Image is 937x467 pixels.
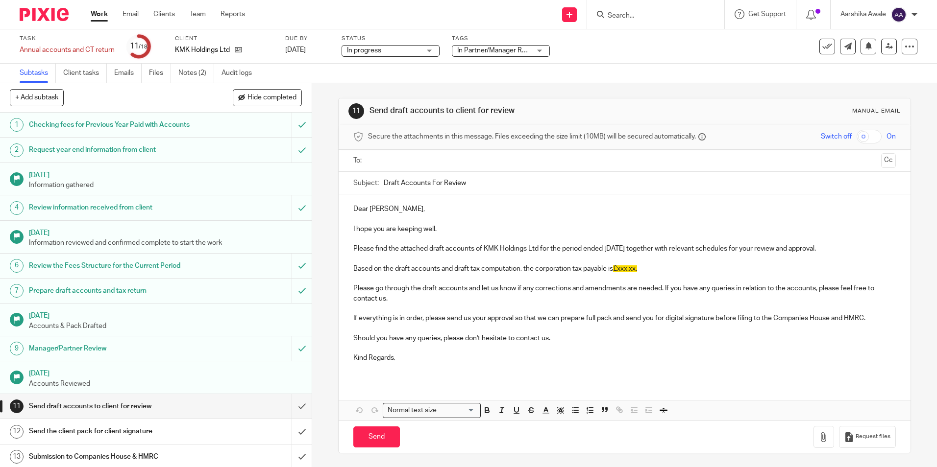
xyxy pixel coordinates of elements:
[285,35,329,43] label: Due by
[63,64,107,83] a: Client tasks
[821,132,852,141] span: Switch off
[114,64,142,83] a: Emails
[285,47,306,53] span: [DATE]
[139,44,148,49] small: /18
[222,64,259,83] a: Audit logs
[353,333,895,343] p: Should you have any queries, please don't hesitate to contact us.
[10,450,24,464] div: 13
[130,41,148,52] div: 11
[353,156,364,165] label: To:
[29,424,197,439] h1: Send the client pack for client signature
[153,9,175,19] a: Clients
[233,89,302,106] button: Hide completed
[221,9,245,19] a: Reports
[10,284,24,298] div: 7
[29,449,197,464] h1: Submission to Companies House & HMRC
[342,35,440,43] label: Status
[856,433,890,441] span: Request files
[20,8,69,21] img: Pixie
[175,35,273,43] label: Client
[10,259,24,273] div: 6
[29,117,197,132] h1: Checking fees for Previous Year Paid with Accounts
[10,201,24,215] div: 4
[353,353,895,363] p: Kind Regards,
[353,224,895,234] p: I hope you are keeping well.
[353,204,895,214] p: Dear [PERSON_NAME],
[29,238,302,248] p: Information reviewed and confirmed complete to start the work
[348,103,364,119] div: 11
[10,399,24,413] div: 11
[20,45,115,55] div: Annual accounts and CT return
[247,94,296,102] span: Hide completed
[29,226,302,238] h1: [DATE]
[29,366,302,378] h1: [DATE]
[149,64,171,83] a: Files
[353,244,895,254] p: Please find the attached draft accounts of KMK Holdings Ltd for the period ended [DATE] together ...
[20,64,56,83] a: Subtasks
[383,403,481,418] div: Search for option
[748,11,786,18] span: Get Support
[353,313,895,323] p: If everything is in order, please send us your approval so that we can prepare full pack and send...
[347,47,381,54] span: In progress
[20,35,115,43] label: Task
[123,9,139,19] a: Email
[29,180,302,190] p: Information gathered
[457,47,540,54] span: In Partner/Manager Review
[29,142,197,157] h1: Request year end information from client
[852,107,901,115] div: Manual email
[29,283,197,298] h1: Prepare draft accounts and tax return
[10,89,64,106] button: + Add subtask
[353,178,379,188] label: Subject:
[190,9,206,19] a: Team
[607,12,695,21] input: Search
[178,64,214,83] a: Notes (2)
[840,9,886,19] p: Aarshika Awale
[29,308,302,321] h1: [DATE]
[29,321,302,331] p: Accounts & Pack Drafted
[10,425,24,439] div: 12
[29,168,302,180] h1: [DATE]
[10,342,24,355] div: 9
[440,405,475,416] input: Search for option
[881,153,896,168] button: Cc
[29,379,302,389] p: Accounts Reviewed
[353,283,895,304] p: Please go through the draft accounts and let us know if any corrections and amendments are needed...
[887,132,896,141] span: On
[613,265,637,272] span: £xxx.xx.
[839,426,896,448] button: Request files
[29,341,197,356] h1: Manager/Partner Review
[353,426,400,447] input: Send
[29,200,197,215] h1: Review information received from client
[10,118,24,132] div: 1
[10,143,24,157] div: 2
[368,132,696,141] span: Secure the attachments in this message. Files exceeding the size limit (10MB) will be secured aut...
[91,9,108,19] a: Work
[175,45,230,55] p: KMK Holdings Ltd
[452,35,550,43] label: Tags
[891,7,907,23] img: svg%3E
[29,399,197,414] h1: Send draft accounts to client for review
[353,264,895,274] p: Based on the draft accounts and draft tax computation, the corporation tax payable is
[29,258,197,273] h1: Review the Fees Structure for the Current Period
[385,405,439,416] span: Normal text size
[370,106,645,116] h1: Send draft accounts to client for review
